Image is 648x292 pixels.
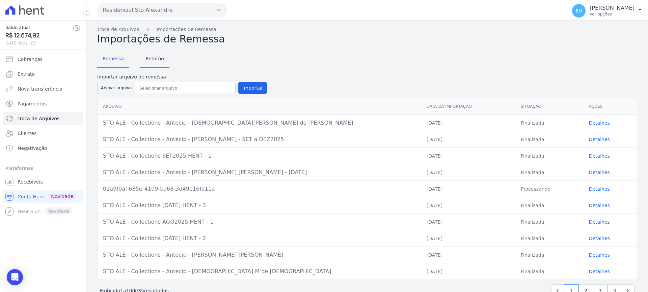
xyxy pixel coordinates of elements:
p: [PERSON_NAME] [590,5,634,11]
a: Troca de Arquivos [3,112,83,125]
td: [DATE] [421,247,515,263]
span: Pagamentos [18,100,47,107]
a: Retorno [140,51,169,68]
a: Clientes [3,127,83,140]
a: Detalhes [589,252,610,258]
a: Troca de Arquivos [97,26,139,33]
a: Cobranças [3,53,83,66]
button: Residencial Sto Alexandre [97,3,227,17]
button: Anexar arquivo [97,82,135,94]
span: Saldo atual [5,24,73,31]
a: Conta Hent Novidade [3,190,83,203]
a: Detalhes [589,186,610,192]
span: Remessa [99,52,128,65]
a: Negativação [3,141,83,155]
div: STO ALE - Collections - Antecip - [DEMOGRAPHIC_DATA] M de [DEMOGRAPHIC_DATA] [103,267,416,275]
th: Arquivo [98,98,421,115]
th: Data da Importação [421,98,515,115]
td: Finalizada [515,263,584,280]
nav: Breadcrumb [97,26,637,33]
a: Recebíveis [3,175,83,189]
td: Finalizada [515,131,584,148]
div: 01a9f0af-635e-4109-ba68-3d49e16fa11a [103,185,416,193]
a: Detalhes [589,236,610,241]
nav: Sidebar [5,53,81,218]
span: Recebíveis [18,179,43,185]
span: Nova transferência [18,86,62,92]
span: R$ 12.574,92 [5,31,73,40]
span: EU [576,8,582,13]
td: Finalizada [515,247,584,263]
td: Finalizada [515,115,584,131]
span: Clientes [18,130,36,137]
td: [DATE] [421,263,515,280]
th: Ações [584,98,637,115]
a: Detalhes [589,153,610,159]
label: Importar arquivo de remessa [97,73,267,80]
th: Situação [515,98,584,115]
span: Troca de Arquivos [18,115,59,122]
span: Novidade [48,193,76,200]
a: Detalhes [589,170,610,175]
button: EU [PERSON_NAME] Ver opções [567,1,648,20]
div: STO ALE - Collections - Antecip - [PERSON_NAME] [PERSON_NAME] [103,251,416,259]
td: [DATE] [421,197,515,214]
input: Selecionar arquivo [137,84,234,92]
a: Detalhes [589,269,610,274]
td: Finalizada [515,164,584,181]
td: [DATE] [421,214,515,230]
span: Negativação [18,145,47,152]
td: [DATE] [421,230,515,247]
div: STO ALE - Collections [DATE] HENT - 3 [103,201,416,209]
div: Open Intercom Messenger [7,269,23,285]
a: Extrato [3,67,83,81]
div: STO ALE - Collections - Antecip - [PERSON_NAME] [PERSON_NAME] - [DATE] [103,168,416,176]
td: [DATE] [421,131,515,148]
a: Remessa [97,51,129,68]
td: Finalizada [515,214,584,230]
td: [DATE] [421,148,515,164]
a: Importações de Remessa [157,26,216,33]
td: [DATE] [421,115,515,131]
td: [DATE] [421,181,515,197]
div: STO ALE - Collections - Antecip - [PERSON_NAME] - SET a DEZ2025 [103,135,416,143]
span: Cobranças [18,56,43,63]
span: Retorno [141,52,168,65]
a: Detalhes [589,120,610,126]
div: Plataformas [5,164,81,172]
td: Finalizada [515,230,584,247]
a: Nova transferência [3,82,83,96]
p: Ver opções [590,11,634,17]
span: Conta Hent [18,193,44,200]
button: Importar [238,82,267,94]
span: [DATE] 12:22 [5,40,73,46]
td: [DATE] [421,164,515,181]
a: Detalhes [589,219,610,225]
div: STO ALE - Collections [DATE] HENT - 2 [103,234,416,242]
td: Finalizada [515,148,584,164]
div: STO ALE - Collections SET2025 HENT - 1 [103,152,416,160]
h2: Importações de Remessa [97,33,637,45]
a: Detalhes [589,137,610,142]
td: Processando [515,181,584,197]
a: Detalhes [589,203,610,208]
div: STO ALE - Collections - Antecip - [DEMOGRAPHIC_DATA][PERSON_NAME] de [PERSON_NAME] [103,119,416,127]
td: Finalizada [515,197,584,214]
a: Pagamentos [3,97,83,110]
span: Extrato [18,71,35,77]
div: STO ALE - Collections AGO2025 HENT - 1 [103,218,416,226]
